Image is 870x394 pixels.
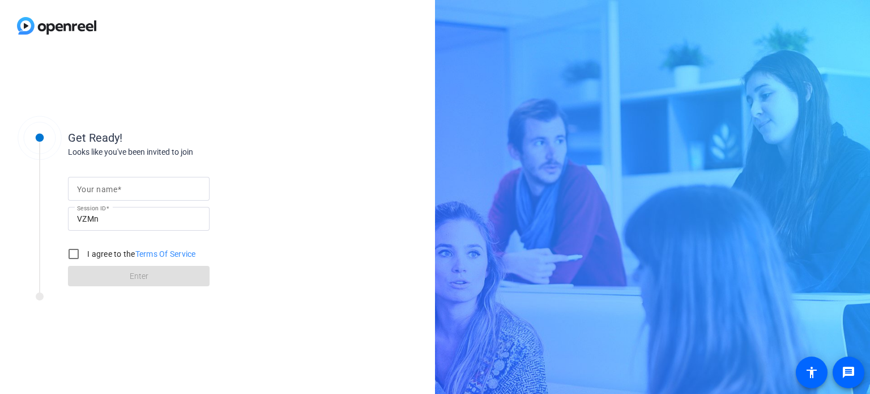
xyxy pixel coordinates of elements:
mat-label: Your name [77,185,117,194]
div: Get Ready! [68,129,295,146]
mat-label: Session ID [77,205,106,211]
div: Looks like you've been invited to join [68,146,295,158]
label: I agree to the [85,248,196,260]
mat-icon: message [842,366,855,379]
a: Terms Of Service [135,249,196,259]
mat-icon: accessibility [805,366,818,379]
